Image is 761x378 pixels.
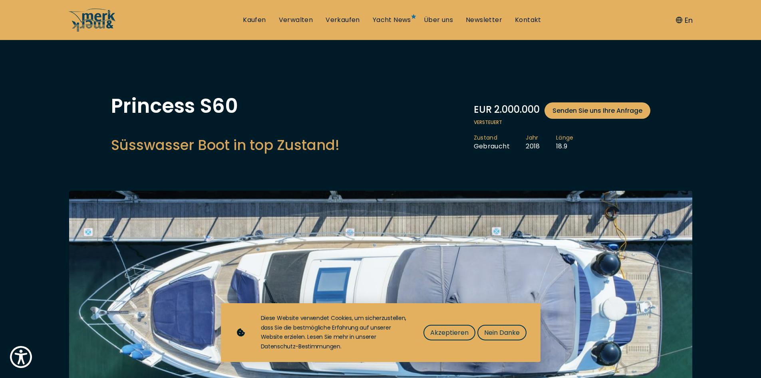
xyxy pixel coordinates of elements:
[552,106,642,116] span: Senden Sie uns Ihre Anfrage
[474,119,650,126] span: Versteuert
[111,135,340,155] h2: Süsswasser Boot in top Zustand!
[474,134,526,151] li: Gebraucht
[111,96,340,116] h1: Princess S60
[8,344,34,370] button: Show Accessibility Preferences
[243,16,266,24] a: Kaufen
[556,134,574,142] span: Länge
[423,325,475,340] button: Akzeptieren
[676,15,693,26] button: En
[484,328,520,338] span: Nein Danke
[474,134,510,142] span: Zustand
[477,325,527,340] button: Nein Danke
[544,102,650,119] a: Senden Sie uns Ihre Anfrage
[261,314,407,352] div: Diese Website verwendet Cookies, um sicherzustellen, dass Sie die bestmögliche Erfahrung auf unse...
[515,16,541,24] a: Kontakt
[526,134,540,142] span: Jahr
[373,16,411,24] a: Yacht News
[466,16,502,24] a: Newsletter
[430,328,469,338] span: Akzeptieren
[556,134,590,151] li: 18.9
[526,134,556,151] li: 2018
[326,16,360,24] a: Verkaufen
[424,16,453,24] a: Über uns
[474,102,650,119] div: EUR 2.000.000
[261,342,340,350] a: Datenschutz-Bestimmungen
[279,16,313,24] a: Verwalten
